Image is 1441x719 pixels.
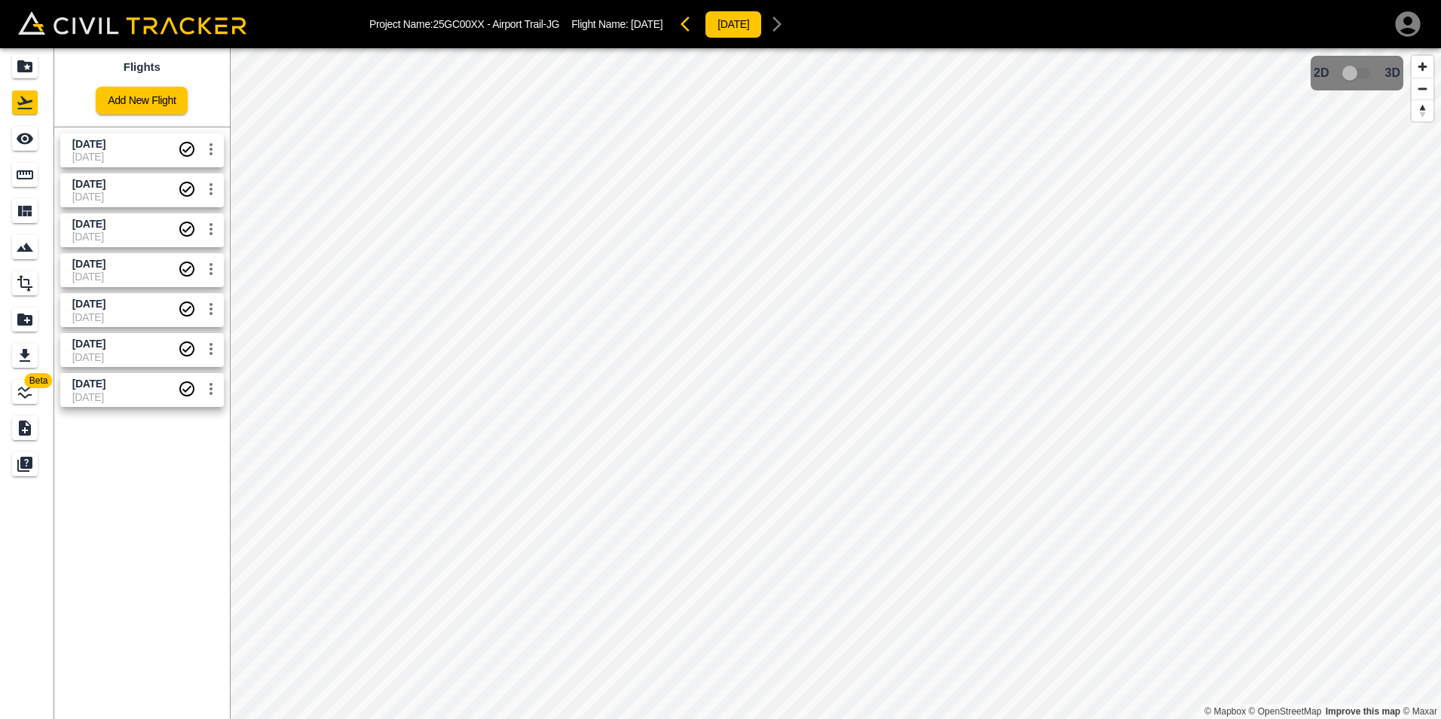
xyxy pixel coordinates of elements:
[1412,56,1433,78] button: Zoom in
[1385,66,1400,80] span: 3D
[1326,706,1400,717] a: Map feedback
[571,18,662,30] p: Flight Name:
[1403,706,1437,717] a: Maxar
[631,18,662,30] span: [DATE]
[369,18,559,30] p: Project Name: 25GC00XX - Airport Trail-JG
[705,11,762,38] button: [DATE]
[1204,706,1246,717] a: Mapbox
[1335,59,1379,87] span: 3D model not uploaded yet
[1314,66,1329,80] span: 2D
[1412,99,1433,121] button: Reset bearing to north
[230,48,1441,719] canvas: Map
[18,11,246,35] img: Civil Tracker
[1249,706,1322,717] a: OpenStreetMap
[1412,78,1433,99] button: Zoom out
